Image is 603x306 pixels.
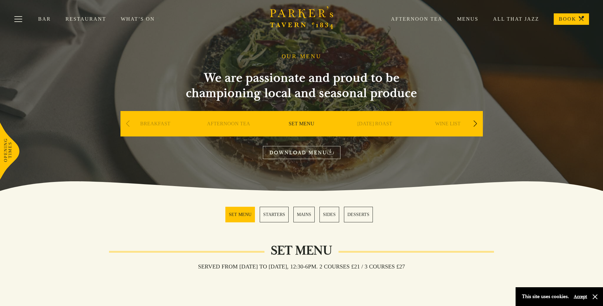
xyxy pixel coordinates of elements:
a: 2 / 5 [260,207,289,222]
button: Close and accept [592,294,598,300]
div: 1 / 9 [120,111,190,156]
a: AFTERNOON TEA [207,121,250,146]
button: Accept [574,294,587,300]
div: 3 / 9 [267,111,337,156]
h3: Served from [DATE] to [DATE], 12:30-6pm. 2 COURSES £21 / 3 COURSES £27 [192,263,411,270]
a: [DATE] ROAST [357,121,392,146]
a: BREAKFAST [140,121,170,146]
h2: We are passionate and proud to be championing local and seasonal produce [175,70,429,101]
div: Previous slide [124,117,132,131]
h2: Set Menu [264,243,339,258]
p: This site uses cookies. [522,292,569,301]
div: Next slide [471,117,480,131]
a: WINE LIST [435,121,461,146]
a: 3 / 5 [293,207,315,222]
a: 1 / 5 [225,207,255,222]
div: 4 / 9 [340,111,410,156]
h1: OUR MENU [282,53,322,60]
div: 5 / 9 [413,111,483,156]
div: 2 / 9 [194,111,264,156]
a: DOWNLOAD MENU [263,146,340,159]
a: SET MENU [289,121,314,146]
a: 4 / 5 [319,207,339,222]
a: 5 / 5 [344,207,373,222]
